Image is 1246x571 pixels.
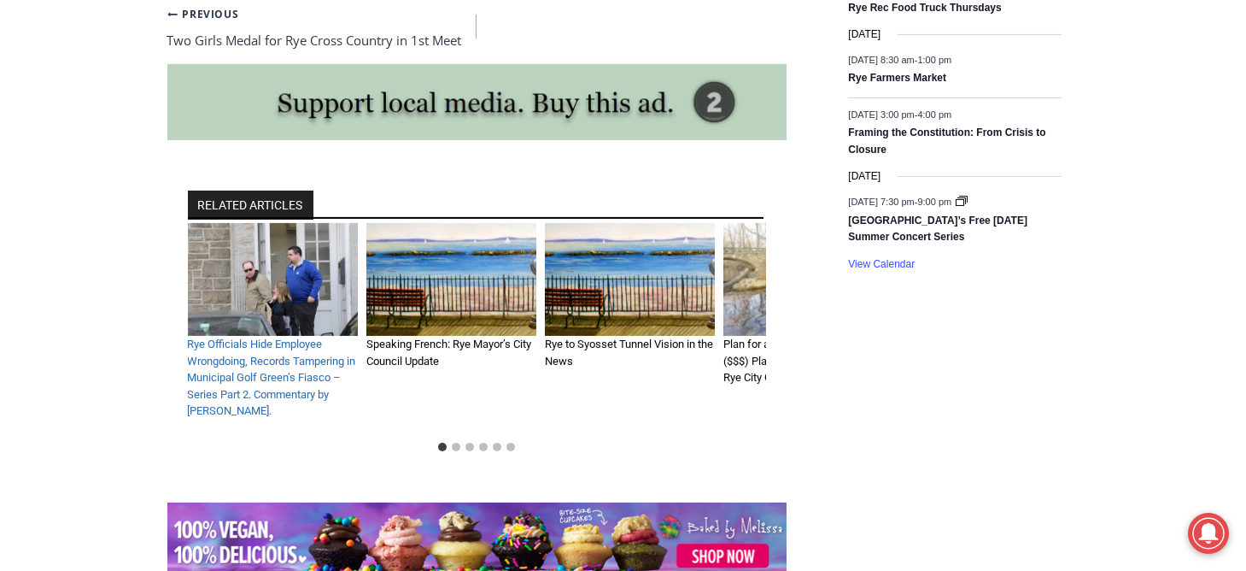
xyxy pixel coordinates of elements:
[723,338,890,384] a: Plan for a Plan, [PERSON_NAME]’s ($$$) Plan, We Also Like Trees: Rye City Council Agenda for [DATE]
[188,191,313,220] h2: RELATED ARTICLES
[447,170,792,209] span: Intern @ [DOMAIN_NAME]
[848,258,915,271] a: View Calendar
[5,176,167,241] span: Open Tues. - Sun. [PHONE_NUMBER]
[188,338,356,417] a: Rye Officials Hide Employee Wrongdoing, Records Tampering in Municipal Golf Green’s Fiasco – Seri...
[188,223,358,433] div: 1 of 6
[848,197,914,207] span: [DATE] 7:30 pm
[723,223,893,433] div: 4 of 6
[545,338,713,368] a: Rye to Syosset Tunnel Vision in the News
[431,1,807,166] div: "The first chef I interviewed talked about coming to [GEOGRAPHIC_DATA] from [GEOGRAPHIC_DATA] in ...
[848,26,880,43] time: [DATE]
[167,6,239,22] small: Previous
[188,223,358,337] img: Rye Officials Hide Employee Wrongdoing, Records Tampering in Municipal Golf Green’s Fiasco – Seri...
[848,55,951,65] time: -
[848,109,914,120] span: [DATE] 3:00 pm
[493,443,501,451] button: Go to slide 5
[438,443,447,451] button: Go to slide 1
[366,223,536,337] img: Speaking French: Rye Mayor’s City Council Update
[366,338,531,368] a: Speaking French: Rye Mayor’s City Council Update
[167,3,787,50] nav: Posts
[188,440,766,454] ul: Select a slide to show
[1,172,172,213] a: Open Tues. - Sun. [PHONE_NUMBER]
[848,109,951,120] time: -
[411,166,828,213] a: Intern @ [DOMAIN_NAME]
[167,3,477,50] a: PreviousTwo Girls Medal for Rye Cross Country in 1st Meet
[848,55,914,65] span: [DATE] 8:30 am
[545,223,715,337] img: Rye to Syosset Tunnel Vision in the News
[848,72,946,85] a: Rye Farmers Market
[506,443,515,451] button: Go to slide 6
[848,127,1045,156] a: Framing the Constitution: From Crisis to Closure
[167,64,787,141] img: support local media, buy this ad
[723,223,893,337] img: (PHOTO: Cash Buffer for Nature. Resolution to accept a $284,000 grant from the Long Island Sound ...
[452,443,460,451] button: Go to slide 2
[848,168,880,185] time: [DATE]
[917,197,951,207] span: 9:00 pm
[848,197,954,207] time: -
[917,109,951,120] span: 4:00 pm
[175,107,243,204] div: "clearly one of the favorites in the [GEOGRAPHIC_DATA] neighborhood"
[479,443,488,451] button: Go to slide 4
[917,55,951,65] span: 1:00 pm
[848,215,1027,244] a: [GEOGRAPHIC_DATA]’s Free [DATE] Summer Concert Series
[848,2,1001,15] a: Rye Rec Food Truck Thursdays
[465,443,474,451] button: Go to slide 3
[366,223,536,433] div: 2 of 6
[545,223,715,433] div: 3 of 6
